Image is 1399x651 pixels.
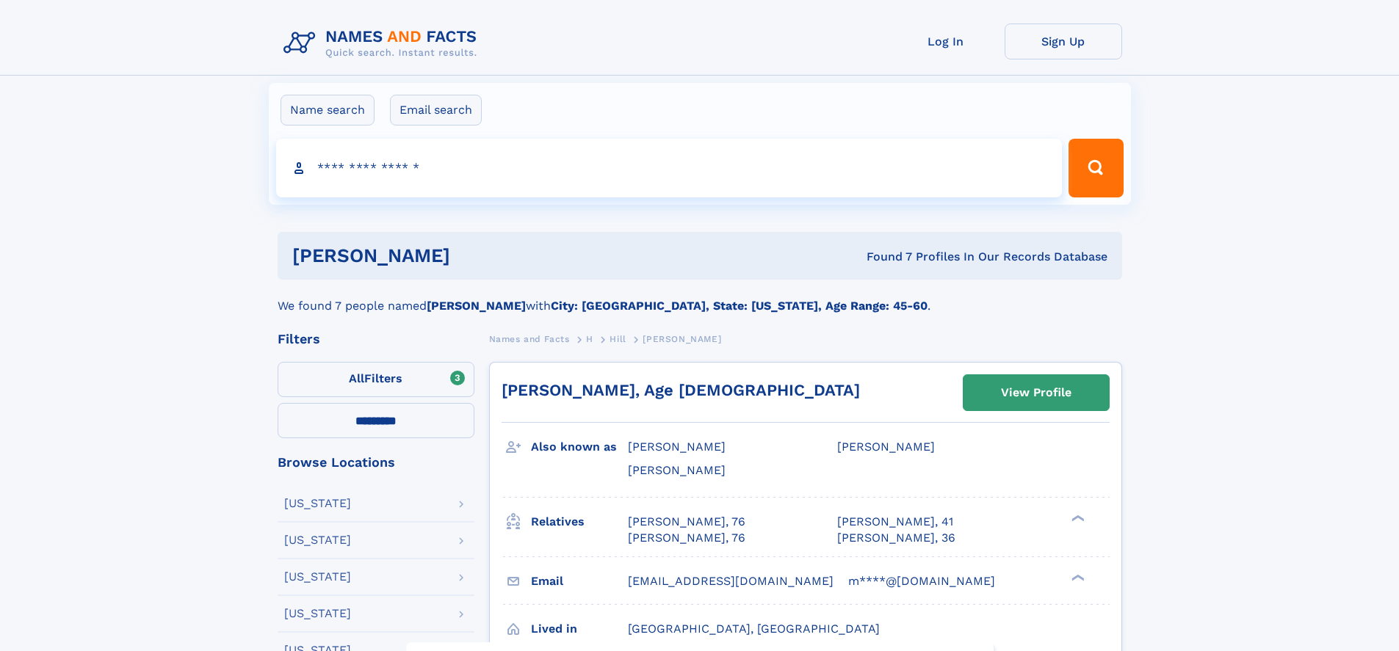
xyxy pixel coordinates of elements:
[628,463,726,477] span: [PERSON_NAME]
[502,381,860,399] a: [PERSON_NAME], Age [DEMOGRAPHIC_DATA]
[284,571,351,583] div: [US_STATE]
[284,608,351,619] div: [US_STATE]
[531,434,628,459] h3: Also known as
[284,498,351,509] div: [US_STATE]
[643,334,721,344] span: [PERSON_NAME]
[551,299,928,313] b: City: [GEOGRAPHIC_DATA], State: [US_STATE], Age Range: 45-60
[1001,376,1071,410] div: View Profile
[658,249,1107,265] div: Found 7 Profiles In Our Records Database
[281,95,375,126] label: Name search
[278,23,489,63] img: Logo Names and Facts
[531,569,628,594] h3: Email
[628,440,726,454] span: [PERSON_NAME]
[837,440,935,454] span: [PERSON_NAME]
[489,330,570,348] a: Names and Facts
[1069,139,1123,197] button: Search Button
[837,530,955,546] a: [PERSON_NAME], 36
[1068,572,1085,582] div: ❯
[278,280,1122,315] div: We found 7 people named with .
[390,95,482,126] label: Email search
[628,622,880,636] span: [GEOGRAPHIC_DATA], [GEOGRAPHIC_DATA]
[278,332,474,346] div: Filters
[1005,23,1122,59] a: Sign Up
[1068,513,1085,523] div: ❯
[531,617,628,641] h3: Lived in
[278,456,474,469] div: Browse Locations
[628,514,745,530] a: [PERSON_NAME], 76
[531,509,628,534] h3: Relatives
[887,23,1005,59] a: Log In
[349,371,364,385] span: All
[292,247,659,265] h1: [PERSON_NAME]
[427,299,526,313] b: [PERSON_NAME]
[964,375,1109,410] a: View Profile
[276,139,1063,197] input: search input
[610,330,626,348] a: Hill
[284,534,351,546] div: [US_STATE]
[586,334,593,344] span: H
[586,330,593,348] a: H
[610,334,626,344] span: Hill
[628,574,834,588] span: [EMAIL_ADDRESS][DOMAIN_NAME]
[837,514,953,530] a: [PERSON_NAME], 41
[278,362,474,397] label: Filters
[628,530,745,546] a: [PERSON_NAME], 76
